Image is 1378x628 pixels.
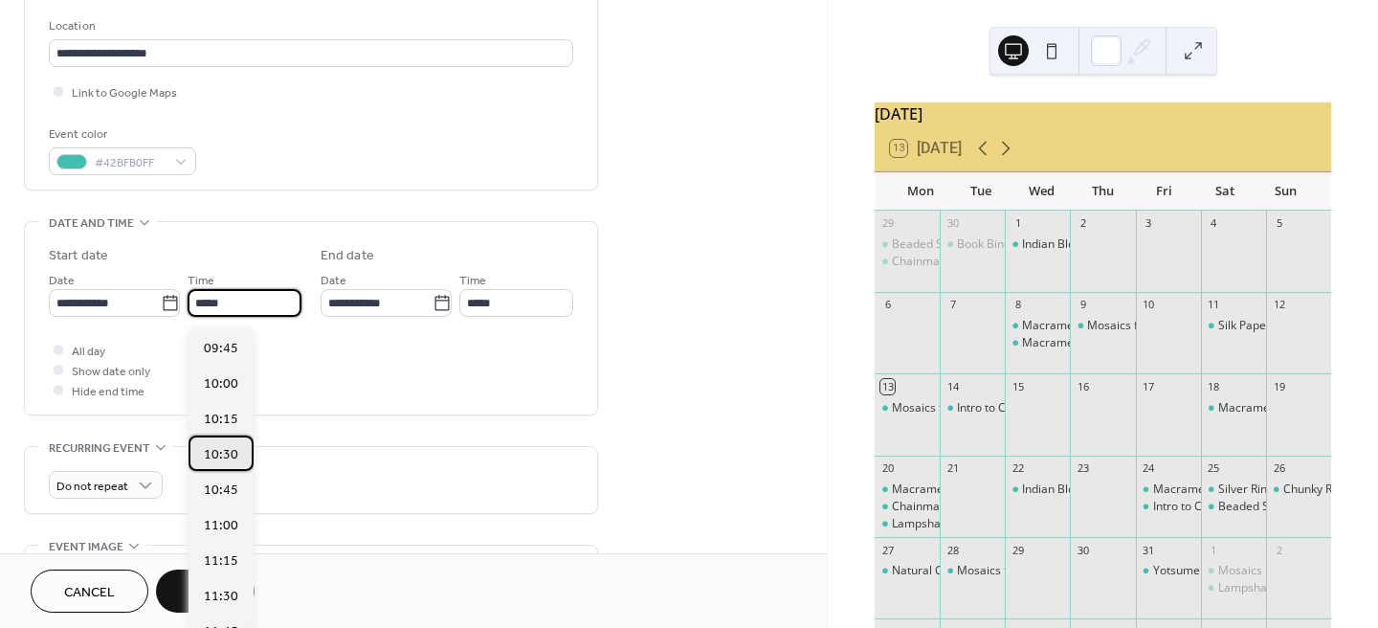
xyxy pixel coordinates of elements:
[204,410,238,430] span: 10:15
[1022,236,1130,253] div: Indian Block Printing
[1201,318,1266,334] div: Silk Paper Making
[1087,318,1207,334] div: Mosaics for Beginners
[1218,400,1318,416] div: Macrame Bracelet
[951,172,1012,211] div: Tue
[1201,580,1266,596] div: Lampshade Making
[892,400,1011,416] div: Mosaics for Beginners
[1255,172,1316,211] div: Sun
[156,570,255,613] button: Save
[204,481,238,501] span: 10:45
[72,342,105,362] span: All day
[1076,298,1090,312] div: 9
[72,362,150,382] span: Show date only
[957,400,1078,416] div: Intro to Candle Making
[1201,499,1266,515] div: Beaded Snowflake
[1142,298,1156,312] div: 10
[204,445,238,465] span: 10:30
[940,400,1005,416] div: Intro to Candle Making
[1022,318,1122,334] div: Macrame Bracelet
[1272,379,1286,393] div: 19
[1218,563,1338,579] div: Mosaics for Beginners
[1153,563,1350,579] div: Yotsume Toji - Japanese Stab Binding
[204,374,238,394] span: 10:00
[875,563,940,579] div: Natural Cold Process Soap Making
[940,563,1005,579] div: Mosaics for Beginners
[72,382,144,402] span: Hide end time
[321,271,346,291] span: Date
[940,236,1005,253] div: Book Binding - Casebinding
[1272,298,1286,312] div: 12
[892,563,1076,579] div: Natural Cold Process Soap Making
[892,499,1028,515] div: Chainmaille - Helmweave
[892,254,1028,270] div: Chainmaille - Helmweave
[1076,461,1090,476] div: 23
[880,298,895,312] div: 6
[1022,482,1130,498] div: Indian Block Printing
[892,236,990,253] div: Beaded Snowflake
[1201,482,1266,498] div: Silver Ring Making
[890,172,951,211] div: Mon
[880,461,895,476] div: 20
[875,102,1331,125] div: [DATE]
[49,246,108,266] div: Start date
[204,339,238,359] span: 09:45
[1218,482,1316,498] div: Silver Ring Making
[1005,335,1070,351] div: Macrame Christmas Decorations
[1076,216,1090,231] div: 2
[875,516,940,532] div: Lampshade Making
[1133,172,1194,211] div: Fri
[321,246,374,266] div: End date
[1142,379,1156,393] div: 17
[1207,543,1221,557] div: 1
[945,543,960,557] div: 28
[1266,482,1331,498] div: Chunky Rope Necklace
[1142,461,1156,476] div: 24
[49,213,134,234] span: Date and time
[1005,236,1070,253] div: Indian Block Printing
[1218,318,1313,334] div: Silk Paper Making
[957,563,1077,579] div: Mosaics for Beginners
[1207,461,1221,476] div: 25
[1011,543,1025,557] div: 29
[72,83,177,103] span: Link to Google Maps
[880,216,895,231] div: 29
[49,16,569,36] div: Location
[875,499,940,515] div: Chainmaille - Helmweave
[1136,499,1201,515] div: Intro to Candle Making
[64,583,115,603] span: Cancel
[1201,400,1266,416] div: Macrame Bracelet
[1153,482,1254,498] div: Macrame Pumpkin
[1142,216,1156,231] div: 3
[880,379,895,393] div: 13
[95,153,166,173] span: #42BFB0FF
[945,461,960,476] div: 21
[945,216,960,231] div: 30
[1218,580,1322,596] div: Lampshade Making
[1136,482,1201,498] div: Macrame Pumpkin
[957,236,1102,253] div: Book Binding - Casebinding
[945,379,960,393] div: 14
[1207,216,1221,231] div: 4
[1272,461,1286,476] div: 26
[1005,318,1070,334] div: Macrame Bracelet
[49,124,192,145] div: Event color
[1011,298,1025,312] div: 8
[875,400,940,416] div: Mosaics for Beginners
[1272,216,1286,231] div: 5
[892,482,1016,498] div: Macrame Plant Hanger
[49,271,75,291] span: Date
[1011,379,1025,393] div: 15
[1076,379,1090,393] div: 16
[31,570,148,613] a: Cancel
[56,476,128,498] span: Do not repeat
[1005,482,1070,498] div: Indian Block Printing
[1194,172,1256,211] div: Sat
[1272,543,1286,557] div: 2
[1076,543,1090,557] div: 30
[188,271,214,291] span: Time
[459,271,486,291] span: Time
[1201,563,1266,579] div: Mosaics for Beginners
[1070,318,1135,334] div: Mosaics for Beginners
[1011,216,1025,231] div: 1
[49,438,150,459] span: Recurring event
